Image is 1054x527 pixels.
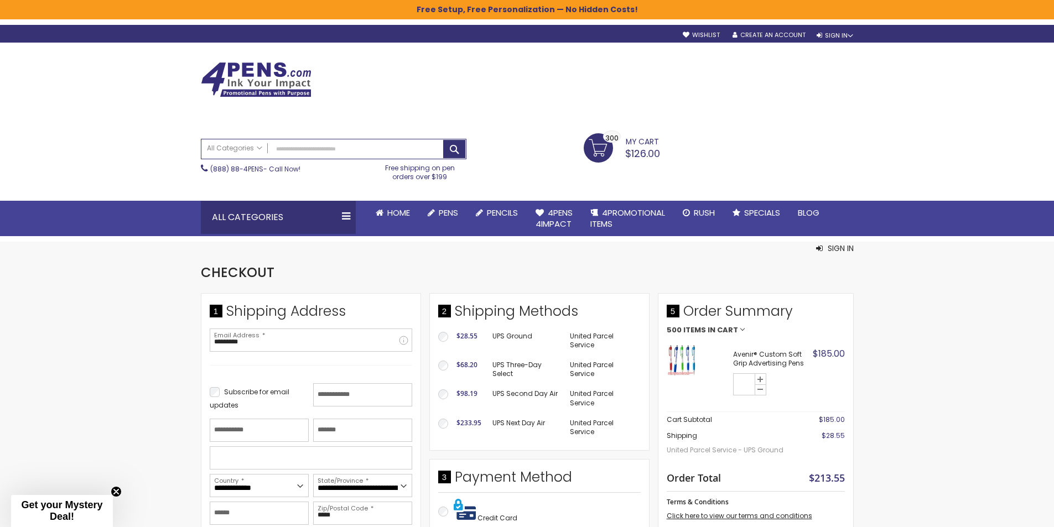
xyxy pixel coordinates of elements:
[733,31,806,39] a: Create an Account
[487,355,565,384] td: UPS Three-Day Select
[11,495,113,527] div: Get your Mystery Deal!Close teaser
[674,201,724,225] a: Rush
[111,486,122,497] button: Close teaser
[477,513,517,523] span: Credit Card
[667,511,812,520] a: Click here to view our terms and conditions
[487,207,518,218] span: Pencils
[733,350,810,368] strong: Avenir® Custom Soft Grip Advertising Pens
[581,201,674,237] a: 4PROMOTIONALITEMS
[207,144,262,153] span: All Categories
[201,62,311,97] img: 4Pens Custom Pens and Promotional Products
[201,139,268,158] a: All Categories
[667,412,790,428] th: Cart Subtotal
[817,32,853,40] div: Sign In
[419,201,467,225] a: Pens
[963,497,1054,527] iframe: Google Customer Reviews
[667,302,845,326] span: Order Summary
[819,415,845,424] span: $185.00
[724,201,789,225] a: Specials
[564,384,640,413] td: United Parcel Service
[564,326,640,355] td: United Parcel Service
[667,431,697,440] span: Shipping
[667,469,721,484] strong: Order Total
[584,133,660,161] a: $126.00 300
[210,302,412,326] div: Shipping Address
[564,413,640,442] td: United Parcel Service
[809,471,845,484] span: $213.55
[683,31,720,39] a: Wishlist
[667,326,682,334] span: 500
[625,147,660,160] span: $126.00
[590,207,665,229] span: 4PROMOTIONAL ITEMS
[456,418,481,427] span: $233.95
[798,207,819,218] span: Blog
[201,263,274,281] span: Checkout
[667,497,729,507] span: Terms & Conditions
[667,440,790,460] span: United Parcel Service - UPS Ground
[210,164,300,174] span: - Call Now!
[822,431,845,440] span: $28.55
[487,326,565,355] td: UPS Ground
[789,201,828,225] a: Blog
[605,133,619,143] span: 300
[487,413,565,442] td: UPS Next Day Air
[683,326,738,334] span: Items in Cart
[744,207,780,218] span: Specials
[456,389,477,398] span: $98.19
[201,201,356,234] div: All Categories
[438,468,641,492] div: Payment Method
[439,207,458,218] span: Pens
[694,207,715,218] span: Rush
[454,498,476,520] img: Pay with credit card
[456,331,477,341] span: $28.55
[387,207,410,218] span: Home
[467,201,527,225] a: Pencils
[21,499,102,522] span: Get your Mystery Deal!
[367,201,419,225] a: Home
[438,302,641,326] div: Shipping Methods
[813,347,845,360] span: $185.00
[373,159,466,181] div: Free shipping on pen orders over $199
[816,243,854,254] button: Sign In
[487,384,565,413] td: UPS Second Day Air
[667,345,697,375] img: Avenir Custom Soft Grip Advertising Pens-Assorted
[456,360,477,369] span: $68.20
[527,201,581,237] a: 4Pens4impact
[564,355,640,384] td: United Parcel Service
[210,164,263,174] a: (888) 88-4PENS
[828,243,854,254] span: Sign In
[210,387,289,410] span: Subscribe for email updates
[536,207,573,229] span: 4Pens 4impact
